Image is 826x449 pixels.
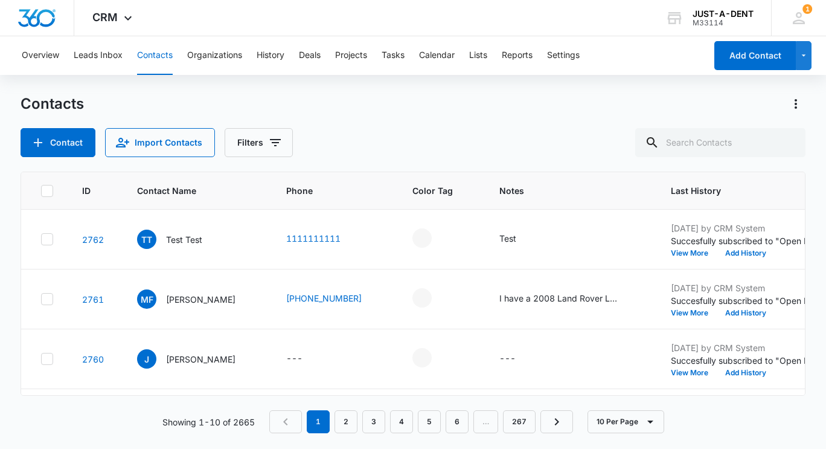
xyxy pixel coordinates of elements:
button: Leads Inbox [74,36,123,75]
span: Color Tag [412,184,453,197]
a: [PHONE_NUMBER] [286,292,362,305]
a: Page 4 [390,410,413,433]
div: Contact Name - Test Test - Select to Edit Field [137,230,224,249]
input: Search Contacts [635,128,805,157]
p: Succesfully subscribed to "Open Leads". [671,234,822,247]
p: [PERSON_NAME] [166,293,235,306]
button: Add History [717,250,775,257]
span: Last History [671,184,804,197]
a: 1111111111 [286,232,341,245]
button: Add History [717,369,775,376]
div: I have a 2008 Land Rover LR three that I ve been restoring and it s got a pretty good size crease... [499,292,620,305]
p: Succesfully subscribed to "Open Leads". [671,354,822,367]
span: 1 [802,4,812,14]
p: [DATE] by CRM System [671,222,822,234]
button: Settings [547,36,580,75]
span: Phone [286,184,366,197]
button: Deals [299,36,321,75]
span: Contact Name [137,184,240,197]
div: account id [693,19,754,27]
span: MF [137,289,156,309]
a: Navigate to contact details page for Jesse [82,354,104,364]
span: ID [82,184,91,197]
span: Notes [499,184,642,197]
a: Navigate to contact details page for Test Test [82,234,104,245]
div: notifications count [802,4,812,14]
button: View More [671,309,717,317]
div: Contact Name - Jesse - Select to Edit Field [137,349,257,369]
p: Test Test [166,233,202,246]
nav: Pagination [269,410,573,433]
div: --- [499,352,516,366]
button: Import Contacts [105,128,215,157]
h1: Contacts [21,95,84,113]
a: Page 3 [362,410,385,433]
a: Navigate to contact details page for Mike Fenton [82,294,104,305]
p: [PERSON_NAME] [166,353,235,366]
button: Tasks [382,36,405,75]
a: Page 267 [503,410,536,433]
button: Add History [717,309,775,317]
button: Filters [225,128,293,157]
a: Page 6 [446,410,469,433]
div: - - Select to Edit Field [412,348,453,367]
div: Notes - I have a 2008 Land Rover LR three that I ve been restoring and it s got a pretty good siz... [499,292,642,306]
div: Phone - (281) 642-2855 - Select to Edit Field [286,292,383,306]
div: Notes - - Select to Edit Field [499,352,537,366]
span: J [137,349,156,369]
button: Calendar [419,36,455,75]
button: 10 Per Page [587,410,664,433]
button: Overview [22,36,59,75]
div: Contact Name - Mike Fenton - Select to Edit Field [137,289,257,309]
button: Add Contact [21,128,95,157]
span: TT [137,230,156,249]
button: History [257,36,284,75]
button: Organizations [187,36,242,75]
p: [DATE] by CRM System [671,282,822,294]
button: Contacts [137,36,173,75]
div: account name [693,9,754,19]
button: Add Contact [714,41,796,70]
div: Phone - (111) 111-1111 - Select to Edit Field [286,232,362,247]
button: View More [671,369,717,376]
a: Page 5 [418,410,441,433]
div: Notes - Test - Select to Edit Field [499,232,538,247]
a: Page 2 [335,410,357,433]
div: --- [286,352,303,366]
div: Phone - - Select to Edit Field [286,352,324,366]
p: Showing 1-10 of 2665 [162,416,255,428]
button: Projects [335,36,367,75]
button: Lists [469,36,487,75]
p: [DATE] by CRM System [671,341,822,354]
button: Actions [786,94,805,114]
span: CRM [92,11,118,24]
button: Reports [502,36,533,75]
p: Succesfully subscribed to "Open Leads". [671,294,822,307]
button: View More [671,250,717,257]
em: 1 [307,410,330,433]
div: Test [499,232,516,245]
a: Next Page [540,410,573,433]
div: - - Select to Edit Field [412,288,453,308]
div: - - Select to Edit Field [412,228,453,248]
